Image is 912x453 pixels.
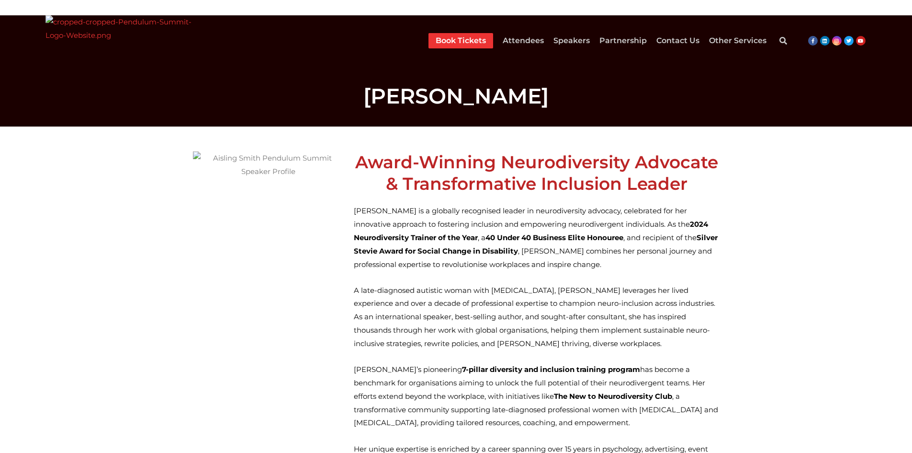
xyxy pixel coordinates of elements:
strong: 7-pillar diversity and inclusion training program [462,365,640,374]
span: Award-Winning Neurodiversity Advocate & Transformative Inclusion Leader [355,151,718,194]
img: cropped-cropped-Pendulum-Summit-Logo-Website.png [45,15,193,66]
h1: [PERSON_NAME] [188,85,724,106]
img: Aisling Smith Pendulum Summit Speaker Profile [193,151,344,303]
a: Partnership [599,33,647,48]
div: Search [774,31,793,50]
span: [PERSON_NAME]’s pioneering has become a benchmark for organisations aiming to unlock the full pot... [354,365,718,427]
strong: 2024 Neurodiversity Trainer of the Year [354,220,708,242]
a: Book Tickets [436,33,486,48]
strong: The New to Neurodiversity Club [554,392,672,401]
span: [PERSON_NAME] is a globally recognised leader in neurodiversity advocacy, celebrated for her inno... [354,206,718,268]
strong: 40 Under 40 Business Elite Honouree [485,233,623,242]
span: A late-diagnosed autistic woman with [MEDICAL_DATA], [PERSON_NAME] leverages her lived experience... [354,286,715,348]
a: Speakers [553,33,590,48]
a: Attendees [503,33,544,48]
strong: Silver Stevie Award for Social Change in Disability [354,233,718,256]
a: Contact Us [656,33,699,48]
nav: Menu [428,33,766,48]
a: Other Services [709,33,766,48]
